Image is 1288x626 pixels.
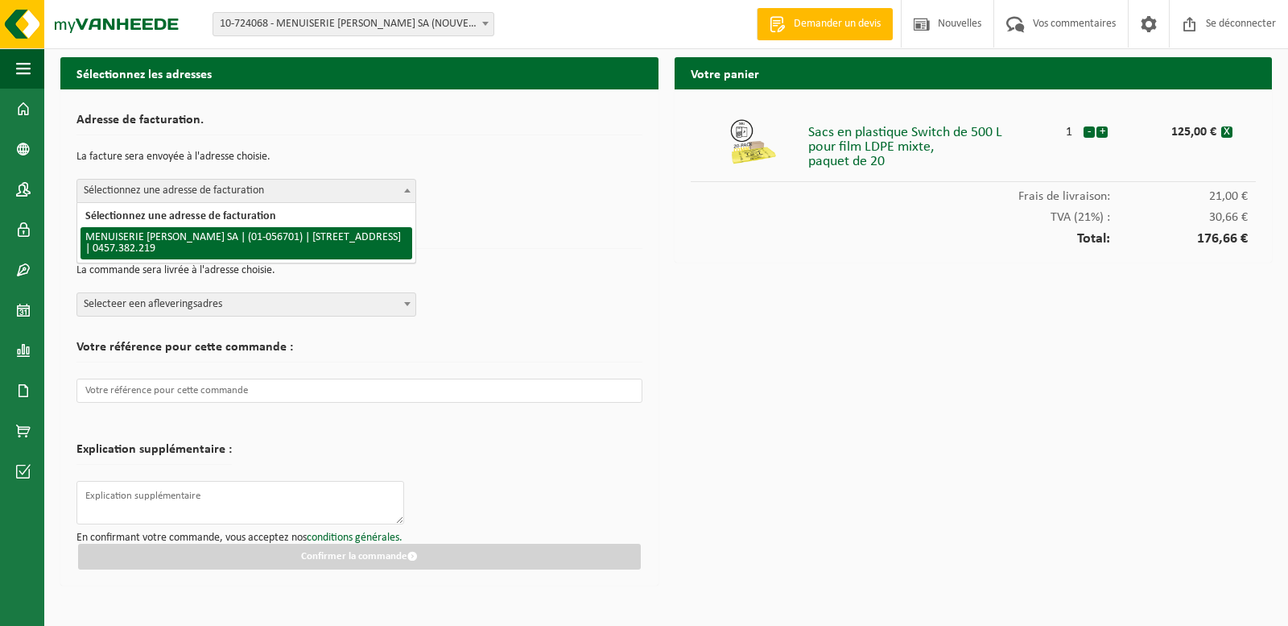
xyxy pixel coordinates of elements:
[729,118,778,166] img: 01-999964
[938,18,981,30] font: Nouvelles
[213,13,493,35] span: 10-724068 - MENUISERIE MARTIN SA (NOUVELLE ADR DE PLACEMENT) - LAVAGES
[84,184,264,197] font: Sélectionnez une adresse de facturation
[757,8,893,40] a: Demander un devis
[1066,126,1072,139] font: 1
[1084,126,1095,138] button: -
[76,264,275,276] font: La commande sera livrée à l'adresse choisie.
[76,443,232,456] font: Explication supplémentaire :
[1209,190,1248,203] font: 21,00 €
[1096,126,1108,138] button: +
[808,125,1002,140] font: Sacs en plastique Switch de 500 L
[1206,18,1276,30] font: Se déconnecter
[76,379,642,403] input: Votre référence pour cette commande
[301,551,407,562] font: Confirmer la commande
[1077,231,1110,247] font: Total:
[1224,126,1230,138] font: X
[77,180,415,202] span: Sélectionnez une adresse de facturation
[76,114,204,126] font: Adresse de facturation.
[85,231,401,255] font: MENUISERIE [PERSON_NAME] SA | (01-056701) | [STREET_ADDRESS] | 0457.382.219
[76,179,416,203] span: Sélectionnez une adresse de facturation
[76,532,307,544] font: En confirmant votre commande, vous acceptez nos
[76,292,416,317] span: Selecteer een afleveringsadres
[808,139,934,155] font: pour film LDPE mixte,
[76,68,212,81] font: Sélectionnez les adresses
[1033,18,1116,30] font: Vos commentaires
[1209,211,1248,224] font: 30,66 €
[794,18,881,30] font: Demander un devis
[1171,126,1216,139] font: 125,00 €
[1221,126,1232,138] button: X
[213,12,494,36] span: 10-724068 - MENUISERIE MARTIN SA (NOUVELLE ADR DE PLACEMENT) - LAVAGES
[1018,190,1110,203] font: Frais de livraison:
[76,151,270,163] font: La facture sera envoyée à l'adresse choisie.
[1197,231,1248,247] font: 176,66 €
[808,154,885,169] font: paquet de 20
[691,68,759,81] font: Votre panier
[1100,126,1105,138] font: +
[307,532,402,544] a: conditions générales.
[1051,211,1110,224] font: TVA (21%) :
[85,210,276,222] font: Sélectionnez une adresse de facturation
[1088,126,1092,138] font: -
[78,544,641,570] button: Confirmer la commande
[220,18,632,30] font: 10-724068 - MENUISERIE [PERSON_NAME] SA (NOUVELLE ADR DE PLACEMENT) - LAVAGES
[77,293,415,316] span: Selecteer een afleveringsadres
[76,341,293,354] font: Votre référence pour cette commande :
